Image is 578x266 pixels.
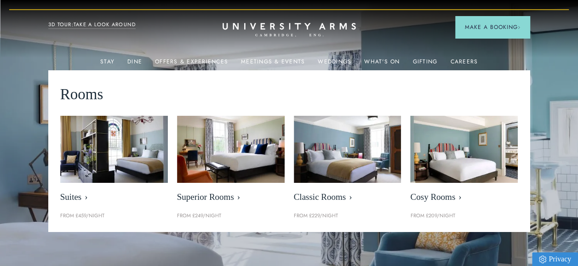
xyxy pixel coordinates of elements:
button: Make a BookingArrow icon [455,16,530,38]
a: Careers [450,58,478,70]
a: Dine [127,58,142,70]
a: Meetings & Events [241,58,305,70]
a: image-5bdf0f703dacc765be5ca7f9d527278f30b65e65-400x250-jpg Superior Rooms [177,116,285,207]
span: Classic Rooms [294,192,401,203]
a: image-7eccef6fe4fe90343db89eb79f703814c40db8b4-400x250-jpg Classic Rooms [294,116,401,207]
img: Privacy [539,255,546,263]
a: Offers & Experiences [155,58,228,70]
p: From £229/night [294,212,401,220]
span: Suites [60,192,168,203]
a: Gifting [413,58,438,70]
p: From £249/night [177,212,285,220]
span: Superior Rooms [177,192,285,203]
a: What's On [364,58,400,70]
img: Arrow icon [517,26,521,29]
img: image-7eccef6fe4fe90343db89eb79f703814c40db8b4-400x250-jpg [294,116,401,183]
a: Stay [100,58,114,70]
a: Home [223,23,356,37]
p: From £209/night [410,212,518,220]
a: Weddings [318,58,351,70]
a: 3D TOUR:TAKE A LOOK AROUND [48,21,136,29]
img: image-21e87f5add22128270780cf7737b92e839d7d65d-400x250-jpg [60,116,168,183]
p: From £459/night [60,212,168,220]
img: image-5bdf0f703dacc765be5ca7f9d527278f30b65e65-400x250-jpg [177,116,285,183]
a: image-21e87f5add22128270780cf7737b92e839d7d65d-400x250-jpg Suites [60,116,168,207]
a: image-0c4e569bfe2498b75de12d7d88bf10a1f5f839d4-400x250-jpg Cosy Rooms [410,116,518,207]
a: Privacy [532,252,578,266]
img: image-0c4e569bfe2498b75de12d7d88bf10a1f5f839d4-400x250-jpg [410,116,518,183]
span: Cosy Rooms [410,192,518,203]
span: Rooms [60,82,103,107]
span: Make a Booking [464,23,521,31]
